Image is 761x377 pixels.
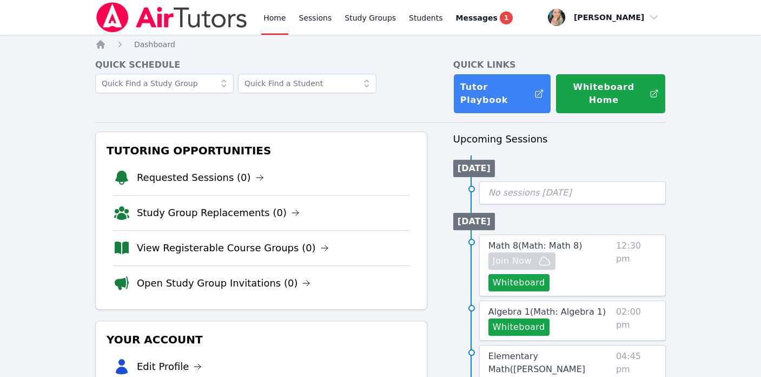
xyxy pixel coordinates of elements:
nav: Breadcrumb [95,39,666,50]
img: Air Tutors [95,2,248,32]
a: View Registerable Course Groups (0) [137,240,329,256]
button: Whiteboard Home [555,74,666,114]
span: Math 8 ( Math: Math 8 ) [488,240,583,251]
a: Edit Profile [137,359,202,374]
h4: Quick Links [453,58,666,71]
span: Messages [456,12,498,23]
h4: Quick Schedule [95,58,427,71]
li: [DATE] [453,213,495,230]
a: Algebra 1(Math: Algebra 1) [488,305,606,318]
button: Join Now [488,252,555,270]
a: Study Group Replacements (0) [137,205,300,220]
span: 02:00 pm [616,305,657,336]
a: Requested Sessions (0) [137,170,264,185]
button: Whiteboard [488,274,550,291]
h3: Your Account [104,330,418,349]
a: Math 8(Math: Math 8) [488,239,583,252]
input: Quick Find a Study Group [95,74,234,93]
span: No sessions [DATE] [488,187,572,198]
li: [DATE] [453,160,495,177]
a: Dashboard [134,39,175,50]
h3: Tutoring Opportunities [104,141,418,160]
span: Dashboard [134,40,175,49]
span: 1 [500,11,513,24]
span: 12:30 pm [616,239,657,291]
h3: Upcoming Sessions [453,132,666,147]
span: Algebra 1 ( Math: Algebra 1 ) [488,307,606,317]
a: Tutor Playbook [453,74,551,114]
button: Whiteboard [488,318,550,336]
span: Join Now [493,255,532,268]
input: Quick Find a Student [238,74,376,93]
a: Open Study Group Invitations (0) [137,276,311,291]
